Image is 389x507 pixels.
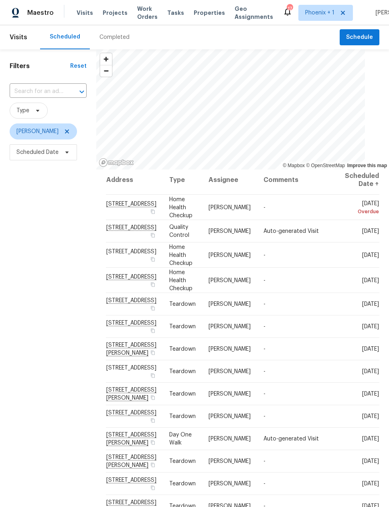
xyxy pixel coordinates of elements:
span: Teardown [169,301,196,307]
div: Scheduled [50,33,80,41]
button: Copy Address [149,372,156,379]
span: - [263,324,265,329]
span: [DATE] [345,200,379,215]
button: Copy Address [149,417,156,424]
span: Quality Control [169,224,189,238]
div: Completed [99,33,130,41]
span: Work Orders [137,5,158,21]
th: Assignee [202,166,257,195]
span: - [263,301,265,307]
th: Comments [257,166,338,195]
span: - [263,481,265,487]
span: Type [16,107,29,115]
span: [DATE] [362,481,379,487]
span: [DATE] [362,369,379,374]
span: [PERSON_NAME] [209,369,251,374]
span: Properties [194,9,225,17]
a: Mapbox homepage [99,158,134,167]
a: Mapbox [283,163,305,168]
span: - [263,369,265,374]
button: Copy Address [149,281,156,288]
span: [PERSON_NAME] [209,459,251,464]
span: Home Health Checkup [169,269,192,291]
span: Projects [103,9,128,17]
span: [DATE] [362,436,379,442]
span: [PERSON_NAME] [209,436,251,442]
span: Auto-generated Visit [263,228,319,234]
button: Zoom out [100,65,112,77]
button: Copy Address [149,439,156,446]
span: Teardown [169,391,196,397]
span: - [263,459,265,464]
span: [PERSON_NAME] [209,346,251,352]
span: Tasks [167,10,184,16]
span: - [263,277,265,283]
button: Schedule [340,29,379,46]
button: Copy Address [149,255,156,263]
span: Visits [77,9,93,17]
button: Copy Address [149,232,156,239]
span: [PERSON_NAME] [209,277,251,283]
span: [DATE] [362,252,379,258]
button: Copy Address [149,484,156,491]
span: [PERSON_NAME] [209,414,251,419]
span: [DATE] [362,459,379,464]
span: [DATE] [362,324,379,329]
span: [PERSON_NAME] [209,228,251,234]
div: Overdue [345,207,379,215]
span: Teardown [169,459,196,464]
span: Teardown [169,414,196,419]
span: [DATE] [362,301,379,307]
span: [PERSON_NAME] [209,204,251,210]
span: - [263,414,265,419]
th: Scheduled Date ↑ [338,166,379,195]
span: Teardown [169,481,196,487]
span: Teardown [169,346,196,352]
canvas: Map [96,49,365,170]
span: [DATE] [362,414,379,419]
input: Search for an address... [10,85,64,98]
button: Zoom in [100,53,112,65]
button: Copy Address [149,461,156,469]
div: 17 [287,5,292,13]
button: Copy Address [149,305,156,312]
span: Day One Walk [169,432,192,446]
span: Schedule [346,32,373,42]
span: Visits [10,28,27,46]
span: [STREET_ADDRESS] [106,248,156,254]
button: Copy Address [149,349,156,356]
span: - [263,346,265,352]
span: Teardown [169,324,196,329]
button: Copy Address [149,327,156,334]
span: Maestro [27,9,54,17]
th: Type [163,166,202,195]
span: - [263,391,265,397]
span: [PERSON_NAME] [209,391,251,397]
span: Scheduled Date [16,148,59,156]
span: Home Health Checkup [169,196,192,218]
a: OpenStreetMap [306,163,345,168]
button: Copy Address [149,208,156,215]
span: [PERSON_NAME] [209,324,251,329]
h1: Filters [10,62,70,70]
span: Geo Assignments [235,5,273,21]
span: [DATE] [362,346,379,352]
span: - [263,252,265,258]
span: [DATE] [362,277,379,283]
span: [STREET_ADDRESS] [106,365,156,371]
span: [PERSON_NAME] [209,301,251,307]
span: [PERSON_NAME] [209,481,251,487]
span: - [263,204,265,210]
div: Reset [70,62,87,70]
span: [PERSON_NAME] [209,252,251,258]
span: [DATE] [362,391,379,397]
span: Home Health Checkup [169,244,192,266]
span: Teardown [169,369,196,374]
span: Phoenix + 1 [305,9,334,17]
button: Copy Address [149,394,156,401]
span: Auto-generated Visit [263,436,319,442]
th: Address [106,166,163,195]
a: Improve this map [347,163,387,168]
